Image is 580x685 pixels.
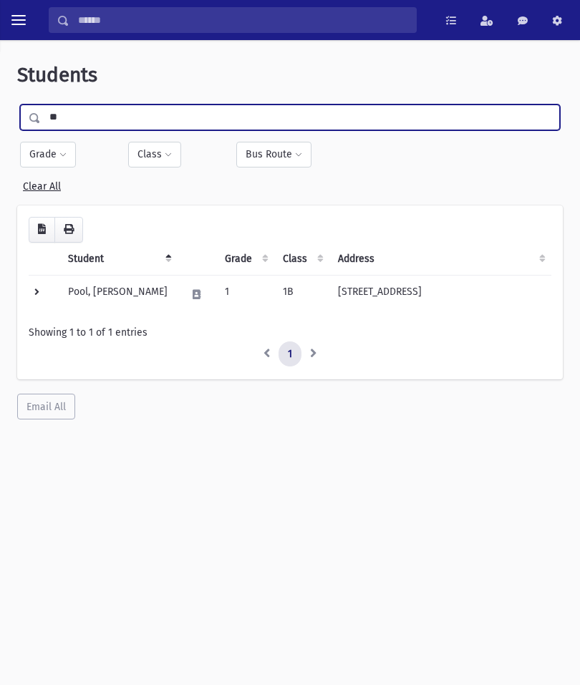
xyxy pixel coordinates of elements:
[59,243,178,276] th: Student: activate to sort column descending
[20,142,76,167] button: Grade
[216,275,274,314] td: 1
[216,243,274,276] th: Grade: activate to sort column ascending
[274,275,329,314] td: 1B
[128,142,181,167] button: Class
[274,243,329,276] th: Class: activate to sort column ascending
[23,175,61,193] a: Clear All
[329,275,551,314] td: [STREET_ADDRESS]
[59,275,178,314] td: Pool, [PERSON_NAME]
[236,142,311,167] button: Bus Route
[54,217,83,243] button: Print
[29,325,551,340] div: Showing 1 to 1 of 1 entries
[329,243,551,276] th: Address: activate to sort column ascending
[17,394,75,419] button: Email All
[6,7,32,33] button: toggle menu
[29,217,55,243] button: CSV
[17,63,97,87] span: Students
[69,7,416,33] input: Search
[279,341,301,367] a: 1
